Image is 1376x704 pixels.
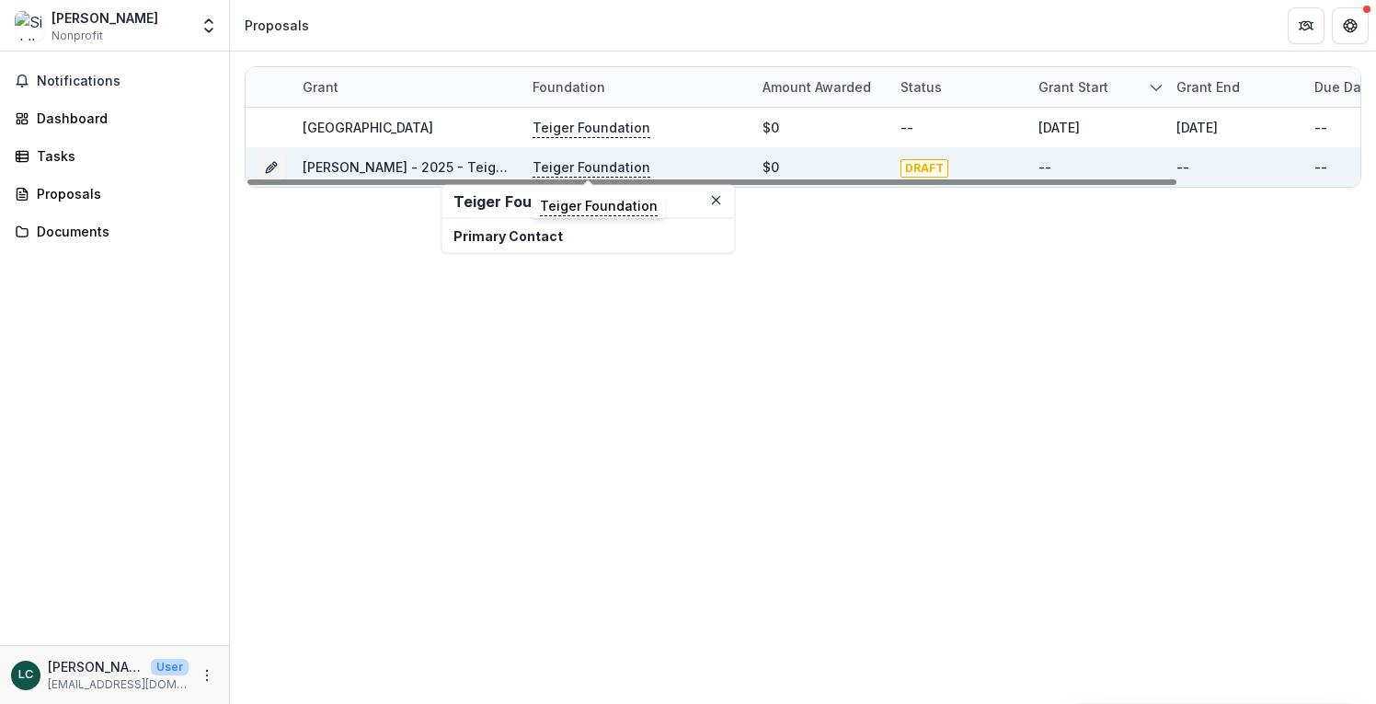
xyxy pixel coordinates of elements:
div: -- [1314,118,1327,137]
div: $0 [763,157,779,177]
div: Status [889,77,953,97]
div: [DATE] [1038,118,1080,137]
a: Proposals [7,179,222,209]
h2: Teiger Foundation [453,193,724,211]
div: Amount awarded [751,67,889,107]
svg: sorted descending [1149,80,1164,95]
div: Grant end [1165,67,1303,107]
div: Grant [292,67,522,107]
div: Dashboard [37,109,207,128]
div: Grant start [1027,67,1165,107]
div: Amount awarded [751,77,882,97]
span: DRAFT [900,159,948,178]
div: Grant start [1027,77,1119,97]
div: -- [1314,157,1327,177]
p: User [151,659,189,675]
div: Grant end [1165,77,1251,97]
p: [EMAIL_ADDRESS][DOMAIN_NAME] [48,676,189,693]
a: Documents [7,216,222,247]
a: [GEOGRAPHIC_DATA] [303,120,433,135]
span: Notifications [37,74,214,89]
p: Primary Contact [453,226,724,246]
div: Proposals [245,16,309,35]
div: Foundation [522,77,616,97]
div: Lisa Crossman [18,669,33,681]
div: $0 [763,118,779,137]
div: -- [900,118,913,137]
div: Tasks [37,146,207,166]
span: Nonprofit [52,28,103,44]
div: [DATE] [1176,118,1218,137]
button: More [196,664,218,687]
nav: breadcrumb [237,12,316,39]
img: Siddhartha V. Shah [15,11,44,40]
div: Grant [292,77,350,97]
a: Dashboard [7,103,222,133]
button: Open entity switcher [196,7,222,44]
button: Grant 4f469ad3-42e2-4db0-9072-e8852befb8c9 [257,153,286,182]
button: Notifications [7,66,222,96]
a: Tasks [7,141,222,171]
button: Partners [1288,7,1324,44]
div: Documents [37,222,207,241]
a: [PERSON_NAME] - 2025 - Teiger Foundation Travel Grant [303,159,669,175]
p: [PERSON_NAME] [48,657,143,676]
p: Teiger Foundation [533,118,650,138]
div: Foundation [522,67,751,107]
p: Teiger Foundation [533,157,650,178]
button: Close [705,190,728,212]
div: -- [1038,157,1051,177]
div: Proposals [37,184,207,203]
div: Status [889,67,1027,107]
button: Get Help [1332,7,1369,44]
div: -- [1176,157,1189,177]
div: [PERSON_NAME] [52,8,158,28]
